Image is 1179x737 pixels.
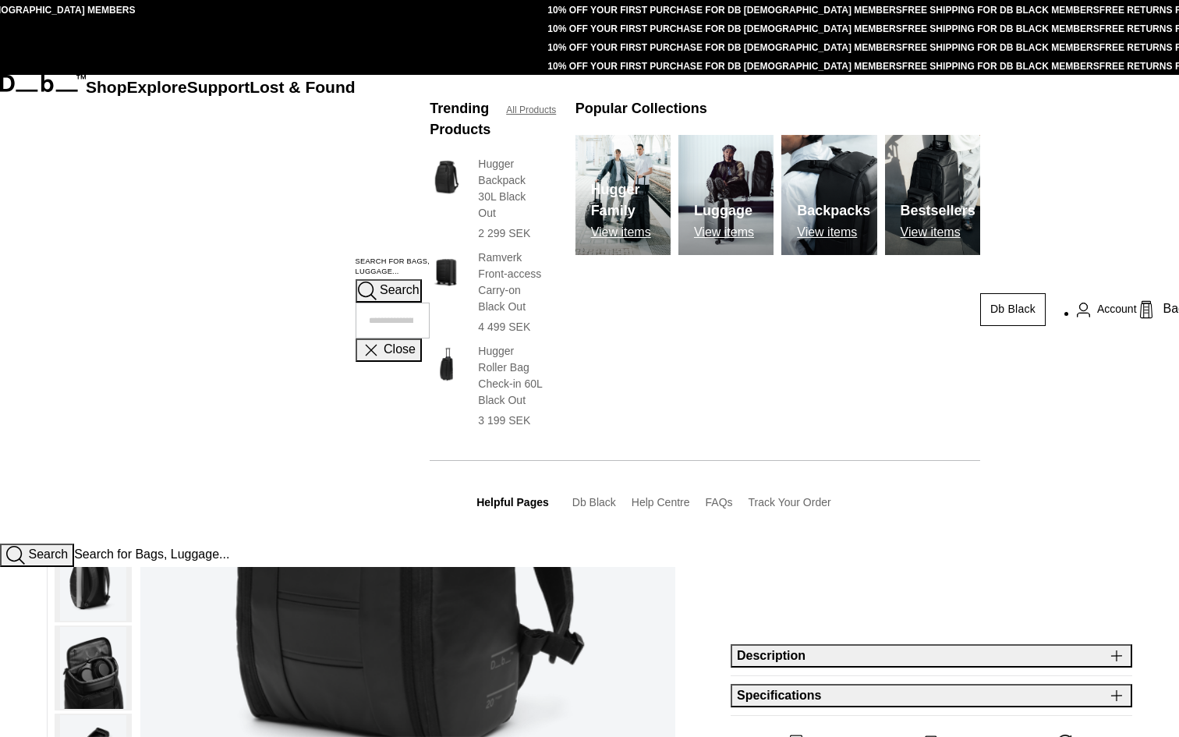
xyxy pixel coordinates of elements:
[547,61,901,72] a: 10% OFF YOUR FIRST PURCHASE FOR DB [DEMOGRAPHIC_DATA] MEMBERS
[478,321,530,333] span: 4 499 SEK
[731,644,1132,668] button: Description
[28,547,68,561] span: Search
[902,23,1099,34] a: FREE SHIPPING FOR DB BLACK MEMBERS
[250,78,355,96] a: Lost & Found
[478,414,530,427] span: 3 199 SEK
[797,200,870,221] h3: Backpacks
[478,156,543,221] h3: Hugger Backpack 30L Black Out
[575,135,671,255] a: Db Hugger Family View items
[575,98,707,119] h3: Popular Collections
[678,135,774,255] img: Db
[797,225,870,239] p: View items
[430,250,462,292] img: Ramverk Front-access Carry-on Black Out
[380,284,420,297] span: Search
[632,496,690,508] a: Help Centre
[591,179,671,221] h3: Hugger Family
[901,225,975,239] p: View items
[506,103,556,117] a: All Products
[885,135,980,255] img: Db
[547,5,901,16] a: 10% OFF YOUR FIRST PURCHASE FOR DB [DEMOGRAPHIC_DATA] MEMBERS
[430,156,462,198] img: Hugger Backpack 30L Black Out
[356,257,430,278] label: Search for Bags, Luggage...
[430,343,462,385] img: Hugger Roller Bag Check-in 60L Black Out
[575,135,671,255] img: Db
[55,537,132,622] button: Hugger Backpack 20L Black Out
[694,200,754,221] h3: Luggage
[356,279,422,303] button: Search
[591,225,671,239] p: View items
[547,42,901,53] a: 10% OFF YOUR FIRST PURCHASE FOR DB [DEMOGRAPHIC_DATA] MEMBERS
[781,135,876,255] img: Db
[60,627,126,709] img: Hugger Backpack 20L Black Out
[127,78,187,96] a: Explore
[901,200,975,221] h3: Bestsellers
[678,135,774,255] a: Db Luggage View items
[60,539,126,621] img: Hugger Backpack 20L Black Out
[478,227,530,239] span: 2 299 SEK
[749,496,831,508] a: Track Your Order
[731,684,1132,707] button: Specifications
[902,61,1099,72] a: FREE SHIPPING FOR DB BLACK MEMBERS
[86,78,127,96] a: Shop
[885,135,980,255] a: Db Bestsellers View items
[478,250,543,315] h3: Ramverk Front-access Carry-on Black Out
[980,293,1046,326] a: Db Black
[430,343,543,429] a: Hugger Roller Bag Check-in 60L Black Out Hugger Roller Bag Check-in 60L Black Out 3 199 SEK
[476,494,549,511] h3: Helpful Pages
[356,338,422,362] button: Close
[694,225,754,239] p: View items
[781,135,876,255] a: Db Backpacks View items
[902,42,1099,53] a: FREE SHIPPING FOR DB BLACK MEMBERS
[547,23,901,34] a: 10% OFF YOUR FIRST PURCHASE FOR DB [DEMOGRAPHIC_DATA] MEMBERS
[430,250,543,335] a: Ramverk Front-access Carry-on Black Out Ramverk Front-access Carry-on Black Out 4 499 SEK
[187,78,250,96] a: Support
[706,496,733,508] a: FAQs
[384,343,416,356] span: Close
[572,496,616,508] a: Db Black
[430,156,543,242] a: Hugger Backpack 30L Black Out Hugger Backpack 30L Black Out 2 299 SEK
[430,98,490,140] h3: Trending Products
[55,625,132,710] button: Hugger Backpack 20L Black Out
[902,5,1099,16] a: FREE SHIPPING FOR DB BLACK MEMBERS
[1077,300,1137,319] a: Account
[86,75,356,544] nav: Main Navigation
[1097,301,1137,317] span: Account
[478,343,543,409] h3: Hugger Roller Bag Check-in 60L Black Out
